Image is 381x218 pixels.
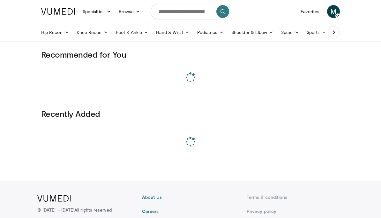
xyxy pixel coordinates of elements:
input: Search topics, interventions [151,4,230,19]
a: Favorites [297,5,323,18]
a: About Us [142,194,239,200]
a: Specialties [79,5,115,18]
a: Sports [303,26,330,39]
a: Terms & conditions [247,194,344,200]
a: Pediatrics [193,26,228,39]
a: Careers [142,208,239,214]
a: Hip Recon [37,26,73,39]
img: VuMedi Logo [37,195,71,202]
a: Privacy policy [247,208,344,214]
a: Shoulder & Elbow [228,26,277,39]
p: © [DATE] – [DATE] [37,207,112,213]
a: Knee Recon [73,26,112,39]
a: Hand & Wrist [152,26,193,39]
a: Foot & Ankle [112,26,153,39]
a: Spine [277,26,303,39]
span: All rights reserved [74,207,112,213]
img: VuMedi Logo [41,8,75,15]
h3: Recommended for You [41,49,340,60]
a: M [327,5,340,18]
h3: Recently Added [41,109,340,119]
a: Browse [115,5,144,18]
